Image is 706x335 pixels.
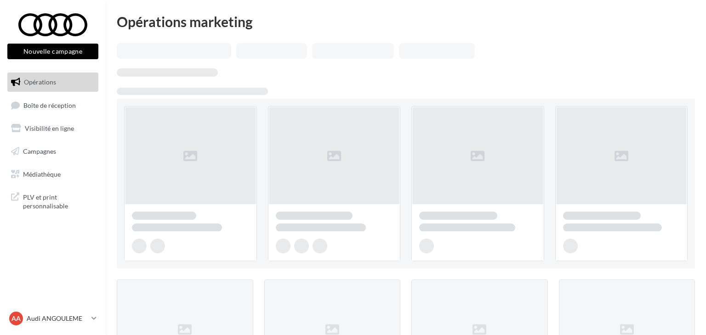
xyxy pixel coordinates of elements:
a: Opérations [6,73,100,92]
span: Campagnes [23,147,56,155]
span: PLV et print personnalisable [23,191,95,211]
a: Visibilité en ligne [6,119,100,138]
a: Boîte de réception [6,95,100,115]
span: Médiathèque [23,170,61,178]
a: Campagnes [6,142,100,161]
a: Médiathèque [6,165,100,184]
a: PLV et print personnalisable [6,187,100,214]
a: AA Audi ANGOULEME [7,310,98,327]
span: AA [11,314,21,323]
div: Opérations marketing [117,15,695,28]
span: Opérations [24,78,56,86]
span: Boîte de réception [23,101,76,109]
p: Audi ANGOULEME [27,314,88,323]
button: Nouvelle campagne [7,44,98,59]
span: Visibilité en ligne [25,124,74,132]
